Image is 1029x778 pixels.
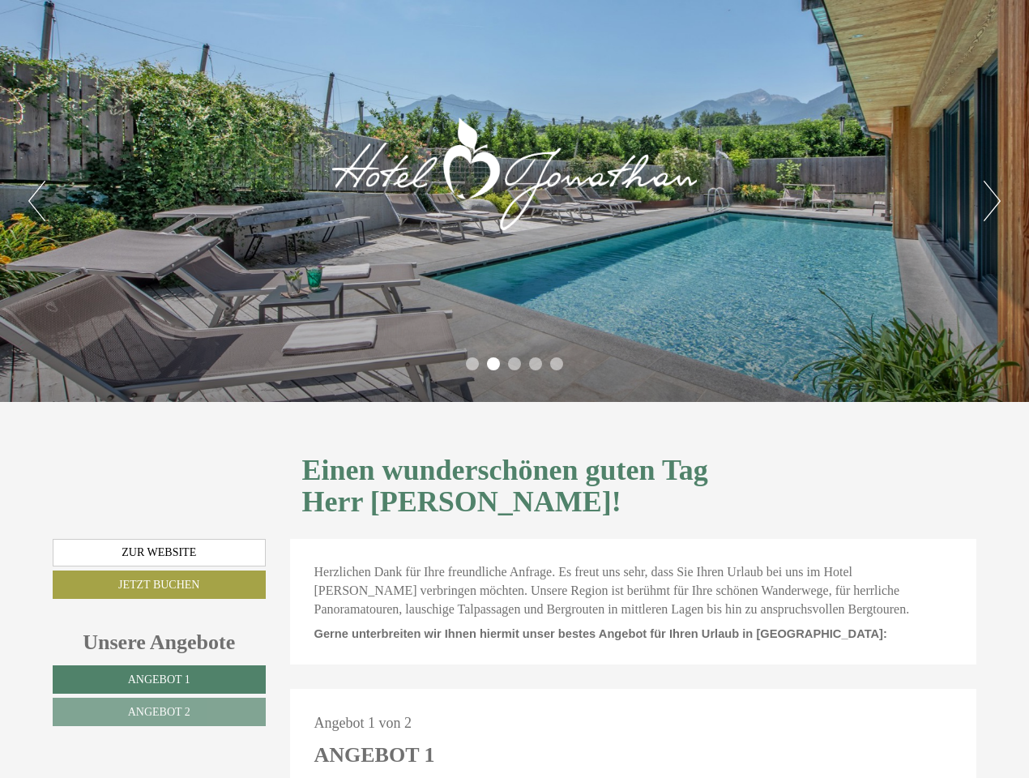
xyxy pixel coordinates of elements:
button: Previous [28,181,45,221]
span: Angebot 1 [128,673,190,686]
h1: Einen wunderschönen guten Tag Herr [PERSON_NAME]! [302,455,965,519]
a: Jetzt buchen [53,571,266,599]
span: Angebot 2 [128,706,190,718]
span: Gerne unterbreiten wir Ihnen hiermit unser bestes Angebot für Ihren Urlaub in [GEOGRAPHIC_DATA]: [314,627,887,640]
div: Angebot 1 [314,740,435,770]
p: Herzlichen Dank für Ihre freundliche Anfrage. Es freut uns sehr, dass Sie Ihren Urlaub bei uns im... [314,563,953,619]
div: Unsere Angebote [53,627,266,657]
button: Next [984,181,1001,221]
span: Angebot 1 von 2 [314,715,412,731]
a: Zur Website [53,539,266,566]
